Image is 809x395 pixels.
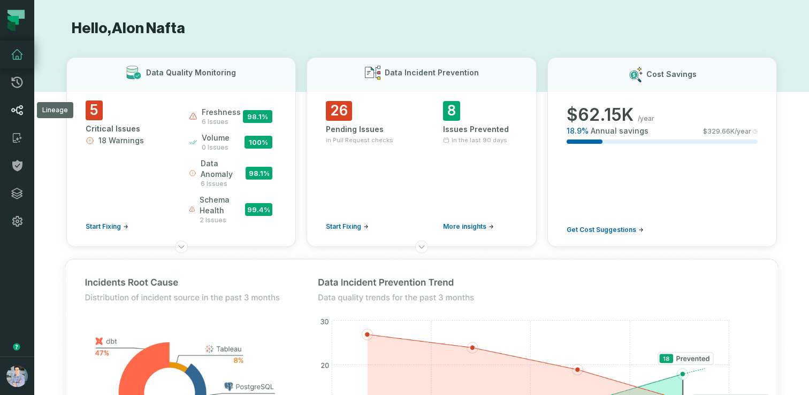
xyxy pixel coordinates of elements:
[307,57,536,247] button: Data Incident Prevention26Pending Issuesin Pull Request checksStart Fixing8Issues PreventedIn the...
[245,136,272,149] span: 100 %
[567,226,636,234] span: Get Cost Suggestions
[37,102,73,118] div: Lineage
[202,107,241,118] span: freshness
[12,342,21,352] div: Tooltip anchor
[86,222,121,231] span: Start Fixing
[443,222,486,231] span: More insights
[200,195,245,216] span: schema health
[201,158,246,180] span: data anomaly
[646,69,697,80] h3: Cost Savings
[202,143,230,152] span: 0 issues
[98,135,144,146] span: 18 Warnings
[243,110,272,123] span: 98.1 %
[443,222,494,231] a: More insights
[326,222,361,231] span: Start Fixing
[567,226,644,234] a: Get Cost Suggestions
[567,126,589,136] span: 18.9 %
[86,100,103,120] span: 5
[591,126,648,136] span: Annual savings
[202,118,241,126] span: 6 issues
[326,136,393,144] span: in Pull Request checks
[443,101,460,121] span: 8
[66,19,777,38] h1: Hello, Alon Nafta
[385,67,479,78] h3: Data Incident Prevention
[326,101,352,121] span: 26
[6,366,28,387] img: avatar of Alon Nafta
[703,127,751,136] span: $ 329.66K /year
[443,124,517,135] div: Issues Prevented
[86,222,128,231] a: Start Fixing
[146,67,236,78] h3: Data Quality Monitoring
[66,57,296,247] button: Data Quality Monitoring5Critical Issues18 WarningsStart Fixingfreshness6 issues98.1%volume0 issue...
[326,222,369,231] a: Start Fixing
[246,167,272,180] span: 98.1 %
[547,57,777,247] button: Cost Savings$62.15K/year18.9%Annual savings$329.66K/yearGet Cost Suggestions
[326,124,400,135] div: Pending Issues
[245,203,272,216] span: 99.4 %
[567,104,634,126] span: $ 62.15K
[201,180,246,188] span: 6 issues
[86,123,170,134] div: Critical Issues
[638,114,654,123] span: /year
[452,136,507,144] span: In the last 90 days
[202,133,230,143] span: volume
[200,216,245,224] span: 2 issues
